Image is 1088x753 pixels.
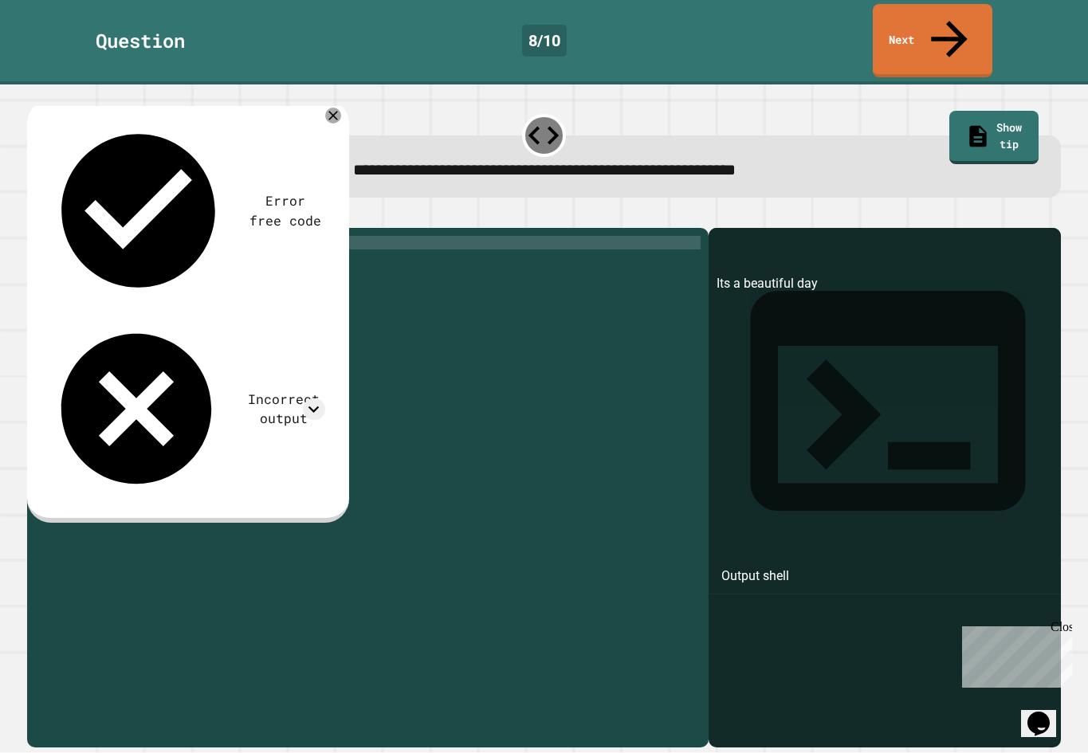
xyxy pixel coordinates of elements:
div: Chat with us now!Close [6,6,110,101]
a: Show tip [949,111,1039,164]
a: Next [873,4,992,77]
div: Incorrect output [242,390,325,429]
iframe: chat widget [956,620,1072,688]
div: Question [96,26,185,55]
div: Error free code [246,191,325,230]
div: 8 / 10 [522,25,567,57]
div: Its a beautiful day [717,274,1053,747]
iframe: chat widget [1021,689,1072,737]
